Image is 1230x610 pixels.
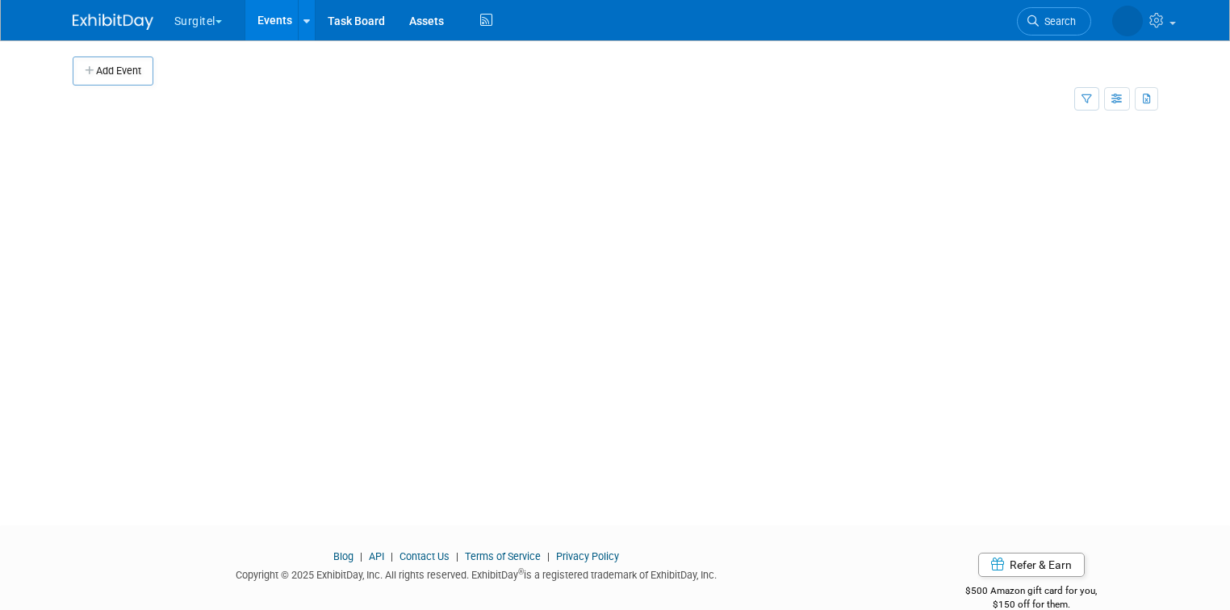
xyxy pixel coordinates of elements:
[73,56,153,86] button: Add Event
[73,14,153,30] img: ExhibitDay
[1112,6,1143,36] img: Neil Lobocki
[465,550,541,562] a: Terms of Service
[978,553,1085,577] a: Refer & Earn
[518,567,524,576] sup: ®
[73,564,881,583] div: Copyright © 2025 ExhibitDay, Inc. All rights reserved. ExhibitDay is a registered trademark of Ex...
[452,550,462,562] span: |
[369,550,384,562] a: API
[543,550,554,562] span: |
[333,550,354,562] a: Blog
[356,550,366,562] span: |
[1017,7,1091,36] a: Search
[556,550,619,562] a: Privacy Policy
[387,550,397,562] span: |
[1039,15,1076,27] span: Search
[400,550,450,562] a: Contact Us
